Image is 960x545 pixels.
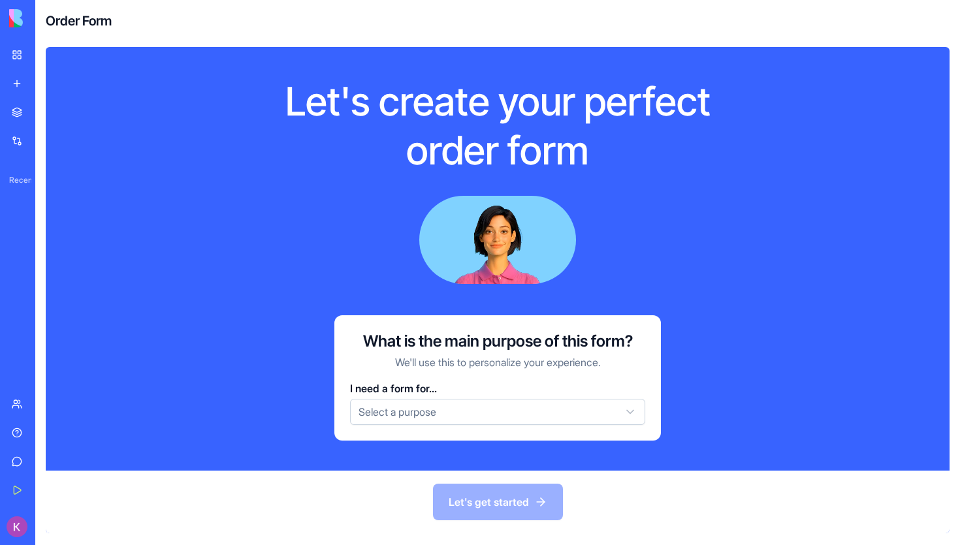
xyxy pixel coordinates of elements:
span: I need a form for... [350,382,437,395]
span: Recent [4,175,31,185]
img: ACg8ocJKQoKcyq1r85kFnswLyXIrEs9Ly16IeA4fIQSTVTzMfoOPMQ=s96-c [7,516,27,537]
h1: Let's create your perfect order form [247,77,748,175]
h3: What is the main purpose of this form? [363,331,633,352]
img: logo [9,9,90,27]
h4: Order Form [46,12,112,30]
p: We'll use this to personalize your experience. [395,354,601,370]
